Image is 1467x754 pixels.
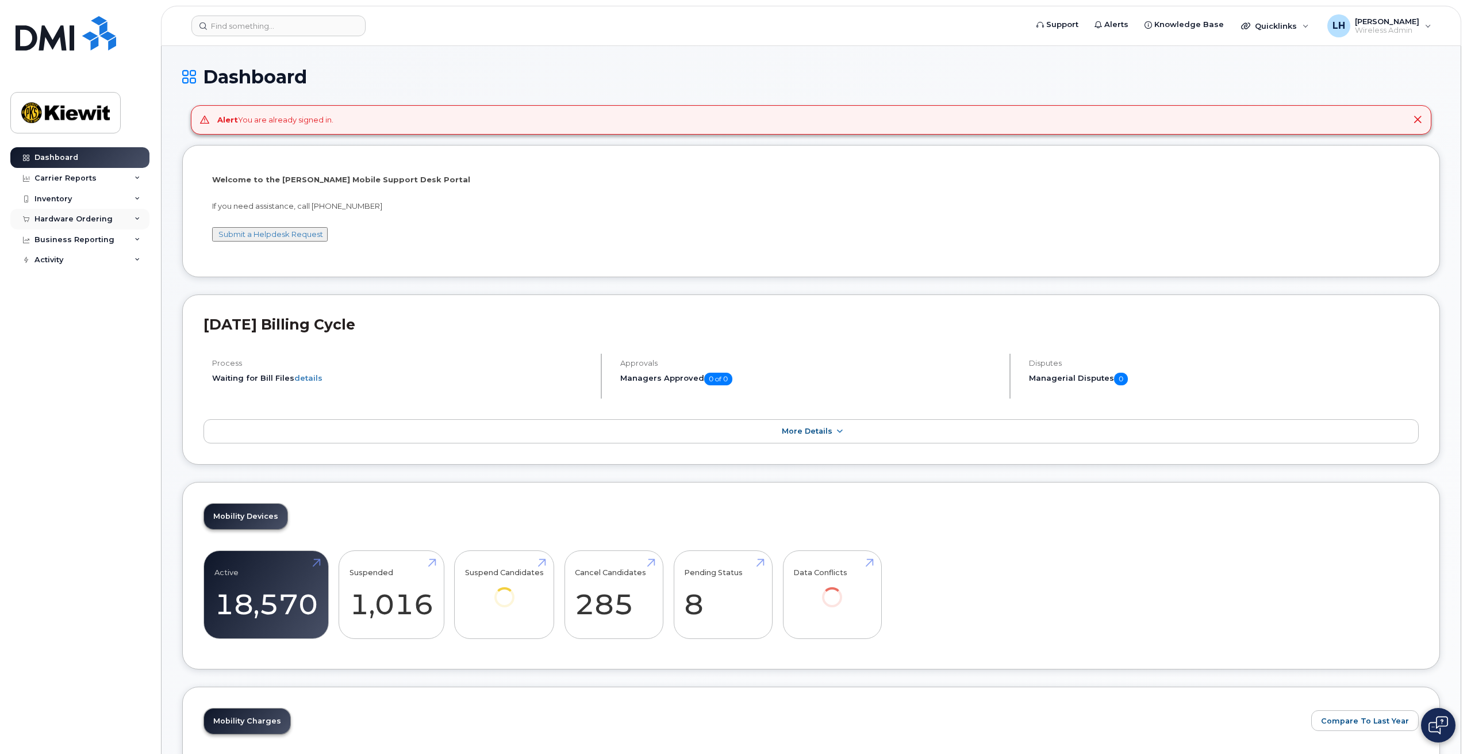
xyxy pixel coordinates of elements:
span: More Details [782,427,832,435]
p: Welcome to the [PERSON_NAME] Mobile Support Desk Portal [212,174,1410,185]
h5: Managers Approved [620,373,999,385]
a: Submit a Helpdesk Request [218,229,323,239]
a: Suspend Candidates [465,557,544,623]
span: Compare To Last Year [1321,715,1409,726]
a: Active 18,570 [214,557,318,633]
h4: Process [212,359,591,368]
a: Mobility Charges [204,709,290,734]
h5: Managerial Disputes [1029,373,1419,385]
h1: Dashboard [182,67,1440,87]
img: Open chat [1428,716,1448,734]
h4: Approvals [620,359,999,368]
a: details [294,373,322,382]
h2: [DATE] Billing Cycle [203,316,1419,333]
span: 0 of 0 [704,373,732,385]
p: If you need assistance, call [PHONE_NUMBER] [212,201,1410,212]
a: Suspended 1,016 [350,557,433,633]
strong: Alert [217,115,238,124]
a: Data Conflicts [793,557,871,623]
h4: Disputes [1029,359,1419,368]
button: Compare To Last Year [1311,710,1419,731]
span: 0 [1114,373,1128,385]
a: Mobility Devices [204,504,287,529]
a: Cancel Candidates 285 [575,557,652,633]
div: You are already signed in. [217,114,333,125]
li: Waiting for Bill Files [212,373,591,384]
button: Submit a Helpdesk Request [212,227,328,242]
a: Pending Status 8 [684,557,762,633]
